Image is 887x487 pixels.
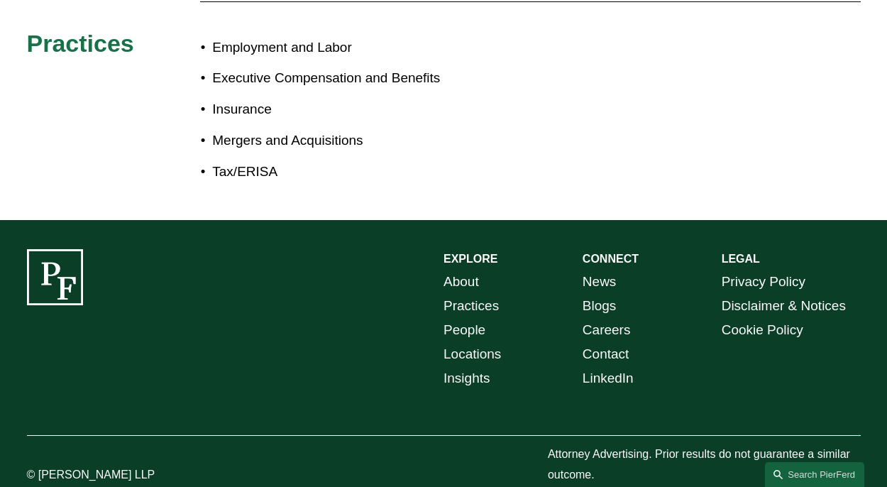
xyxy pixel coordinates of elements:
[443,318,485,342] a: People
[583,253,639,265] strong: CONNECT
[765,462,864,487] a: Search this site
[443,270,479,294] a: About
[583,318,631,342] a: Careers
[443,366,490,390] a: Insights
[583,366,634,390] a: LinkedIn
[212,66,443,90] p: Executive Compensation and Benefits
[443,342,501,366] a: Locations
[212,97,443,121] p: Insurance
[27,465,201,486] p: © [PERSON_NAME] LLP
[722,253,760,265] strong: LEGAL
[548,444,861,486] p: Attorney Advertising. Prior results do not guarantee a similar outcome.
[583,294,617,318] a: Blogs
[722,318,803,342] a: Cookie Policy
[212,128,443,153] p: Mergers and Acquisitions
[443,294,499,318] a: Practices
[583,342,629,366] a: Contact
[583,270,617,294] a: News
[722,270,805,294] a: Privacy Policy
[27,30,134,57] span: Practices
[722,294,846,318] a: Disclaimer & Notices
[443,253,497,265] strong: EXPLORE
[212,160,443,184] p: Tax/ERISA
[212,35,443,60] p: Employment and Labor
